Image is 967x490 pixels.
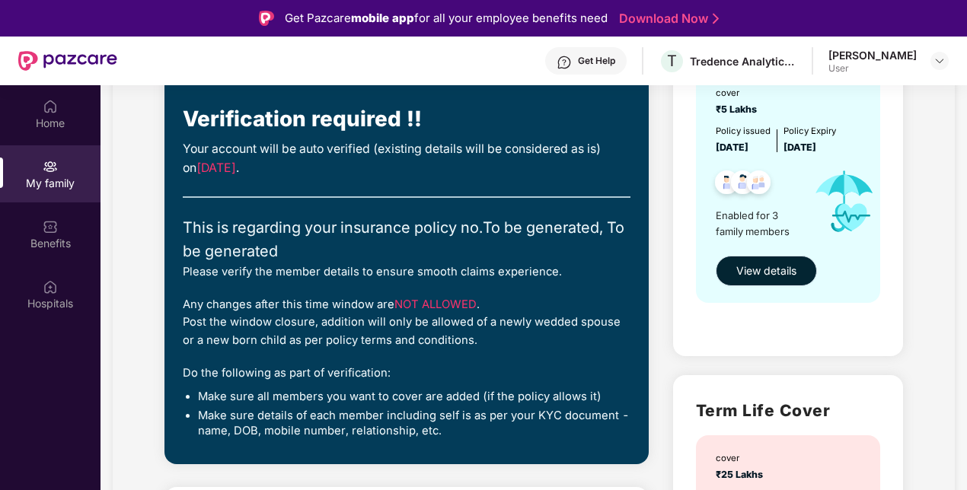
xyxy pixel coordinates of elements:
[198,390,630,405] li: Make sure all members you want to cover are added (if the policy allows it)
[708,166,745,203] img: svg+xml;base64,PHN2ZyB4bWxucz0iaHR0cDovL3d3dy53My5vcmcvMjAwMC9zdmciIHdpZHRoPSI0OC45NDMiIGhlaWdodD...
[716,142,748,153] span: [DATE]
[716,103,761,115] span: ₹5 Lakhs
[43,279,58,294] img: svg+xml;base64,PHN2ZyBpZD0iSG9zcGl0YWxzIiB4bWxucz0iaHR0cDovL3d3dy53My5vcmcvMjAwMC9zdmciIHdpZHRoPS...
[183,216,630,263] div: This is regarding your insurance policy no. To be generated, To be generated
[716,125,771,138] div: Policy issued
[716,208,802,239] span: Enabled for 3 family members
[259,11,274,26] img: Logo
[43,99,58,114] img: svg+xml;base64,PHN2ZyBpZD0iSG9tZSIgeG1sbnM9Imh0dHA6Ly93d3cudzMub3JnLzIwMDAvc3ZnIiB3aWR0aD0iMjAiIG...
[740,166,777,203] img: svg+xml;base64,PHN2ZyB4bWxucz0iaHR0cDovL3d3dy53My5vcmcvMjAwMC9zdmciIHdpZHRoPSI0OC45NDMiIGhlaWdodD...
[713,11,719,27] img: Stroke
[394,297,477,311] span: NOT ALLOWED
[183,296,630,349] div: Any changes after this time window are . Post the window closure, addition will only be allowed o...
[783,142,816,153] span: [DATE]
[196,161,236,175] span: [DATE]
[18,51,117,71] img: New Pazcare Logo
[716,452,768,466] div: cover
[828,62,917,75] div: User
[183,140,630,178] div: Your account will be auto verified (existing details will be considered as is) on .
[667,52,677,70] span: T
[198,409,630,438] li: Make sure details of each member including self is as per your KYC document - name, DOB, mobile n...
[285,9,608,27] div: Get Pazcare for all your employee benefits need
[183,103,630,136] div: Verification required !!
[578,55,615,67] div: Get Help
[783,125,836,138] div: Policy Expiry
[724,166,761,203] img: svg+xml;base64,PHN2ZyB4bWxucz0iaHR0cDovL3d3dy53My5vcmcvMjAwMC9zdmciIHdpZHRoPSI0OC45NDMiIGhlaWdodD...
[351,11,414,25] strong: mobile app
[43,159,58,174] img: svg+xml;base64,PHN2ZyB3aWR0aD0iMjAiIGhlaWdodD0iMjAiIHZpZXdCb3g9IjAgMCAyMCAyMCIgZmlsbD0ibm9uZSIgeG...
[183,263,630,281] div: Please verify the member details to ensure smooth claims experience.
[619,11,714,27] a: Download Now
[933,55,946,67] img: svg+xml;base64,PHN2ZyBpZD0iRHJvcGRvd24tMzJ4MzIiIHhtbG5zPSJodHRwOi8vd3d3LnczLm9yZy8yMDAwL3N2ZyIgd2...
[183,364,630,382] div: Do the following as part of verification:
[716,256,817,286] button: View details
[696,398,880,423] h2: Term Life Cover
[828,48,917,62] div: [PERSON_NAME]
[716,87,761,100] div: cover
[557,55,572,70] img: svg+xml;base64,PHN2ZyBpZD0iSGVscC0zMngzMiIgeG1sbnM9Imh0dHA6Ly93d3cudzMub3JnLzIwMDAvc3ZnIiB3aWR0aD...
[802,155,887,248] img: icon
[43,219,58,234] img: svg+xml;base64,PHN2ZyBpZD0iQmVuZWZpdHMiIHhtbG5zPSJodHRwOi8vd3d3LnczLm9yZy8yMDAwL3N2ZyIgd2lkdGg9Ij...
[716,469,768,480] span: ₹25 Lakhs
[690,54,796,68] div: Tredence Analytics Solutions Private Limited
[736,262,796,279] span: View details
